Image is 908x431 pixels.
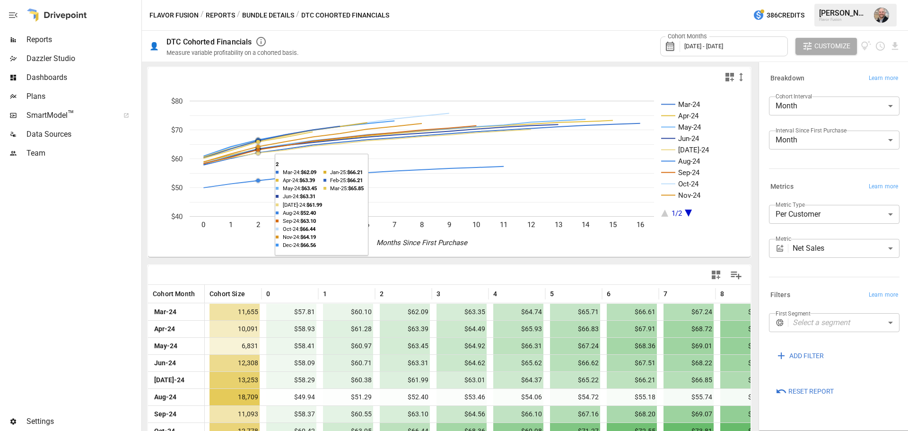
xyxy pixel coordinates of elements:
[166,49,298,56] div: Measure variable profitability on a cohorted basis.
[437,389,487,405] span: $53.46
[493,338,543,354] span: $66.31
[550,389,600,405] span: $54.72
[819,18,868,22] div: Flavor Fusion
[678,191,701,200] text: Nov-24
[283,220,287,229] text: 3
[153,406,178,422] span: Sep-24
[153,304,178,320] span: Mar-24
[153,372,186,388] span: [DATE]-24
[420,220,424,229] text: 8
[256,220,260,229] text: 2
[720,321,770,337] span: $69.56
[210,289,245,299] span: Cohort Size
[678,100,700,109] text: Mar-24
[769,205,899,224] div: Per Customer
[869,74,898,83] span: Learn more
[720,372,770,388] span: $67.66
[582,220,590,229] text: 14
[664,304,714,320] span: $67.24
[393,220,396,229] text: 7
[720,304,770,320] span: $67.98
[472,220,480,229] text: 10
[550,406,600,422] span: $67.16
[770,73,804,84] h6: Breakdown
[664,389,714,405] span: $55.74
[153,355,177,371] span: Jun-24
[171,184,183,192] text: $50
[874,8,889,23] img: Dustin Jacobson
[664,406,714,422] span: $69.07
[493,389,543,405] span: $54.06
[678,146,709,154] text: [DATE]-24
[493,304,543,320] span: $64.74
[26,416,140,427] span: Settings
[493,406,543,422] span: $66.10
[26,72,140,83] span: Dashboards
[607,389,657,405] span: $55.18
[266,406,316,422] span: $58.37
[237,9,240,21] div: /
[26,148,140,159] span: Team
[68,108,74,120] span: ™
[153,289,195,299] span: Cohort Month
[550,372,600,388] span: $65.22
[153,321,176,337] span: Apr-24
[366,220,369,229] text: 6
[437,304,487,320] span: $63.35
[380,355,430,371] span: $63.31
[890,41,900,52] button: Download report
[210,338,260,354] span: 6,831
[664,338,714,354] span: $69.01
[550,355,600,371] span: $66.62
[861,38,872,55] button: View documentation
[678,123,701,132] text: May-24
[380,289,384,299] span: 2
[725,264,747,286] button: Manage Columns
[166,37,252,46] div: DTC Cohorted Financials
[323,338,373,354] span: $60.97
[26,110,113,121] span: SmartModel
[266,389,316,405] span: $49.94
[664,355,714,371] span: $68.22
[664,372,714,388] span: $66.85
[607,321,657,337] span: $67.91
[678,168,700,177] text: Sep-24
[776,92,812,100] label: Cohort Interval
[201,9,204,21] div: /
[148,87,743,257] svg: A chart.
[437,355,487,371] span: $64.62
[437,372,487,388] span: $63.01
[607,338,657,354] span: $68.36
[323,321,373,337] span: $61.28
[149,42,159,51] div: 👤
[323,372,373,388] span: $60.38
[550,338,600,354] span: $67.24
[437,338,487,354] span: $64.92
[776,201,805,209] label: Metric Type
[678,112,699,120] text: Apr-24
[814,40,850,52] span: Customize
[210,355,260,371] span: 12,308
[493,372,543,388] span: $64.37
[664,289,667,299] span: 7
[171,97,183,106] text: $80
[26,34,140,45] span: Reports
[210,406,260,422] span: 11,093
[550,321,600,337] span: $66.83
[795,38,857,55] button: Customize
[607,406,657,422] span: $68.20
[607,355,657,371] span: $67.51
[869,182,898,192] span: Learn more
[720,355,770,371] span: $68.85
[527,220,535,229] text: 12
[720,406,770,422] span: $69.95
[720,338,770,354] span: $69.80
[437,406,487,422] span: $64.56
[323,355,373,371] span: $60.71
[776,309,811,317] label: First Segment
[266,304,316,320] span: $57.81
[266,289,270,299] span: 0
[153,338,179,354] span: May-24
[868,2,895,28] button: Dustin Jacobson
[380,321,430,337] span: $63.39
